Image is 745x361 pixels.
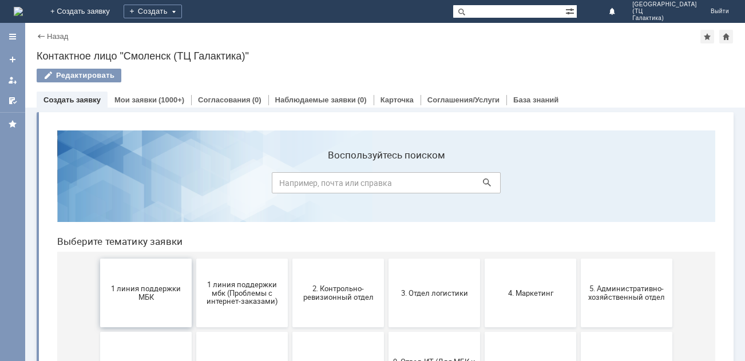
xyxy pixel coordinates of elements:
[37,50,734,62] div: Контактное лицо "Смоленск (ТЦ Галактика)"
[114,96,157,104] a: Мои заявки
[152,314,236,322] span: Отдел-ИТ (Офис)
[252,96,261,104] div: (0)
[244,137,336,206] button: 2. Контрольно-ревизионный отдел
[124,5,182,18] div: Создать
[152,240,236,249] span: 7. Служба безопасности
[3,50,22,69] a: Создать заявку
[344,314,429,322] span: Франчайзинг
[632,1,697,8] span: [GEOGRAPHIC_DATA]
[427,96,500,104] a: Соглашения/Услуги
[700,30,714,43] div: Добавить в избранное
[244,211,336,279] button: 8. Отдел качества
[43,96,101,104] a: Создать заявку
[248,240,332,249] span: 8. Отдел качества
[56,310,140,327] span: Отдел-ИТ (Битрикс24 и CRM)
[440,310,525,327] span: Это соглашение не активно!
[437,211,528,279] button: Бухгалтерия (для мбк)
[536,305,621,331] span: [PERSON_NAME]. Услуги ИТ для МБК (оформляет L1)
[533,137,624,206] button: 5. Административно-хозяйственный отдел
[344,236,429,253] span: 9. Отдел-ИТ (Для МБК и Пекарни)
[148,284,240,352] button: Отдел-ИТ (Офис)
[52,211,144,279] button: 6. Закупки
[56,163,140,180] span: 1 линия поддержки МБК
[719,30,733,43] div: Сделать домашней страницей
[344,167,429,176] span: 3. Отдел логистики
[536,240,621,249] span: Отдел ИТ (1С)
[248,314,332,322] span: Финансовый отдел
[437,284,528,352] button: Это соглашение не активно!
[3,71,22,89] a: Мои заявки
[340,211,432,279] button: 9. Отдел-ИТ (Для МБК и Пекарни)
[152,158,236,184] span: 1 линия поддержки мбк (Проблемы с интернет-заказами)
[565,5,577,16] span: Расширенный поиск
[14,7,23,16] img: logo
[381,96,414,104] a: Карточка
[148,211,240,279] button: 7. Служба безопасности
[224,51,453,72] input: Например, почта или справка
[340,137,432,206] button: 3. Отдел логистики
[9,114,667,126] header: Выберите тематику заявки
[244,284,336,352] button: Финансовый отдел
[47,32,68,41] a: Назад
[158,96,184,104] div: (1000+)
[340,284,432,352] button: Франчайзинг
[56,240,140,249] span: 6. Закупки
[14,7,23,16] a: Перейти на домашнюю страницу
[536,163,621,180] span: 5. Административно-хозяйственный отдел
[198,96,251,104] a: Согласования
[224,28,453,39] label: Воспользуйтесь поиском
[440,240,525,249] span: Бухгалтерия (для мбк)
[632,8,697,15] span: (ТЦ
[513,96,558,104] a: База знаний
[148,137,240,206] button: 1 линия поддержки мбк (Проблемы с интернет-заказами)
[358,96,367,104] div: (0)
[533,284,624,352] button: [PERSON_NAME]. Услуги ИТ для МБК (оформляет L1)
[632,15,697,22] span: Галактика)
[440,167,525,176] span: 4. Маркетинг
[437,137,528,206] button: 4. Маркетинг
[248,163,332,180] span: 2. Контрольно-ревизионный отдел
[3,92,22,110] a: Мои согласования
[533,211,624,279] button: Отдел ИТ (1С)
[52,284,144,352] button: Отдел-ИТ (Битрикс24 и CRM)
[52,137,144,206] button: 1 линия поддержки МБК
[275,96,356,104] a: Наблюдаемые заявки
